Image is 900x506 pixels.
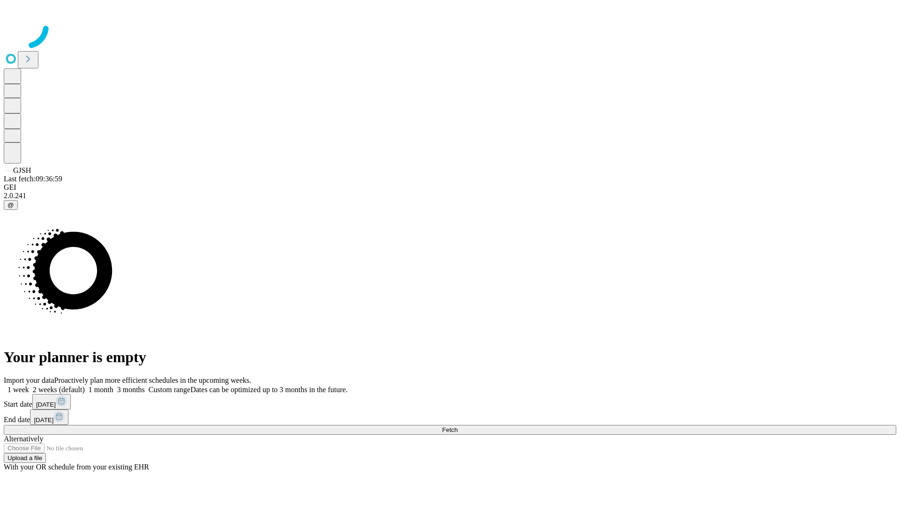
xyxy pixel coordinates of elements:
[4,425,896,435] button: Fetch
[190,386,347,394] span: Dates can be optimized up to 3 months in the future.
[149,386,190,394] span: Custom range
[4,200,18,210] button: @
[4,192,896,200] div: 2.0.241
[4,409,896,425] div: End date
[442,426,457,433] span: Fetch
[54,376,251,384] span: Proactively plan more efficient schedules in the upcoming weeks.
[7,386,29,394] span: 1 week
[89,386,113,394] span: 1 month
[13,166,31,174] span: GJSH
[34,417,53,424] span: [DATE]
[33,386,85,394] span: 2 weeks (default)
[4,435,43,443] span: Alternatively
[4,376,54,384] span: Import your data
[4,394,896,409] div: Start date
[32,394,71,409] button: [DATE]
[36,401,56,408] span: [DATE]
[4,175,62,183] span: Last fetch: 09:36:59
[4,453,46,463] button: Upload a file
[117,386,145,394] span: 3 months
[7,201,14,208] span: @
[4,183,896,192] div: GEI
[4,349,896,366] h1: Your planner is empty
[4,463,149,471] span: With your OR schedule from your existing EHR
[30,409,68,425] button: [DATE]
